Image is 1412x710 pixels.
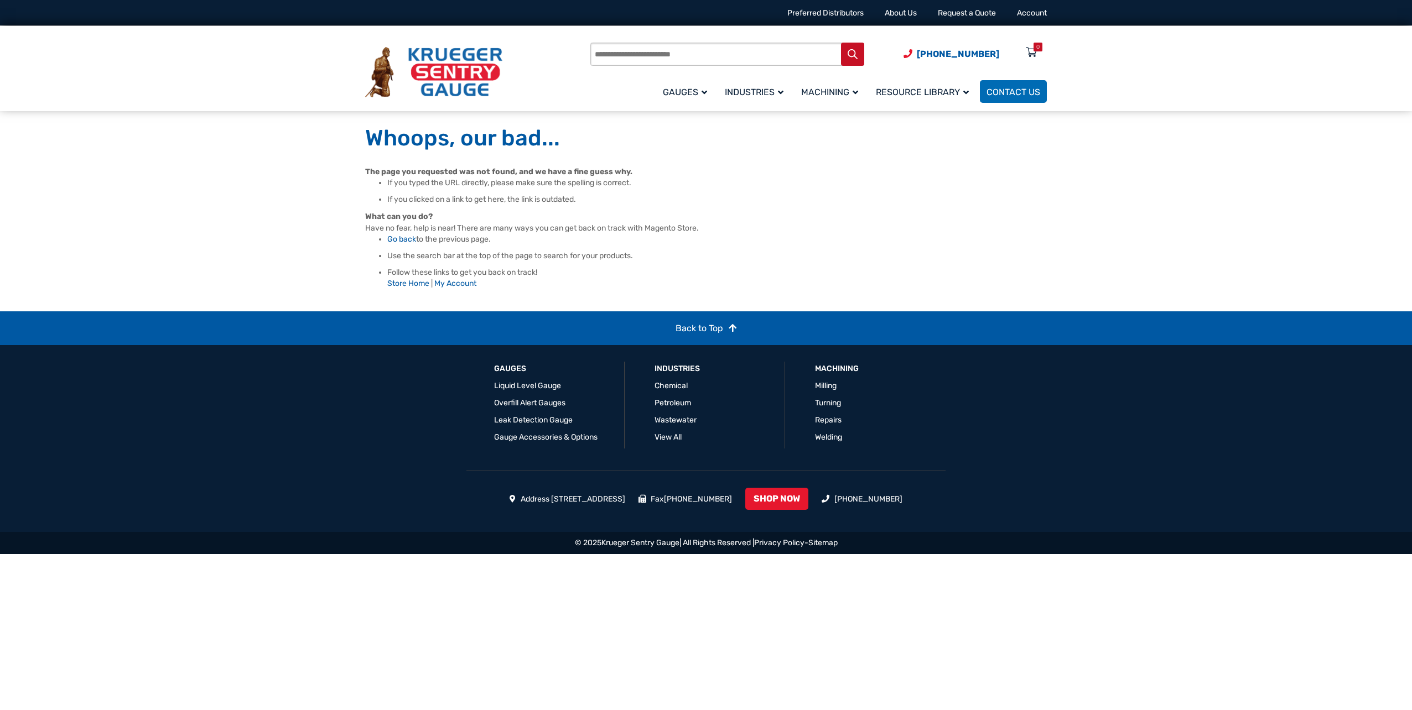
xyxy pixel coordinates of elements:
[387,177,1047,189] li: If you typed the URL directly, please make sure the spelling is correct.
[387,267,1047,289] li: Follow these links to get you back on track!
[815,432,842,442] a: Welding
[655,432,682,442] a: View All
[656,79,718,105] a: Gauges
[510,493,625,505] li: Address [STREET_ADDRESS]
[387,234,1047,245] li: to the previous page.
[365,167,632,176] strong: The page you requested was not found, and we have a fine guess why.
[434,279,476,288] a: My Account
[431,279,433,288] span: |
[601,538,679,547] a: Krueger Sentry Gauge
[815,381,837,390] a: Milling
[494,363,526,374] a: GAUGES
[885,8,917,18] a: About Us
[387,234,416,244] a: Go back
[917,49,999,59] span: [PHONE_NUMBER]
[494,398,565,408] a: Overfill Alert Gauges
[725,87,783,97] span: Industries
[638,493,733,505] li: Fax
[718,79,795,105] a: Industries
[387,194,1047,205] li: If you clicked on a link to get here, the link is outdated.
[655,363,700,374] a: Industries
[387,279,429,288] a: Store Home
[387,250,1047,262] li: Use the search bar at the top of the page to search for your products.
[815,363,859,374] a: Machining
[365,124,1047,152] h1: Whoops, our bad...
[980,80,1047,103] a: Contact Us
[494,432,598,442] a: Gauge Accessories & Options
[494,381,561,390] a: Liquid Level Gauge
[655,381,688,390] a: Chemical
[801,87,858,97] span: Machining
[815,398,841,408] a: Turning
[938,8,996,18] a: Request a Quote
[795,79,869,105] a: Machining
[904,47,999,61] a: Phone Number (920) 434-8860
[365,212,433,221] strong: What can you do?
[655,398,691,408] a: Petroleum
[754,538,804,547] a: Privacy Policy
[1017,8,1047,18] a: Account
[494,415,573,425] a: Leak Detection Gauge
[1036,43,1040,51] div: 0
[655,415,697,425] a: Wastewater
[787,8,864,18] a: Preferred Distributors
[834,494,902,504] a: [PHONE_NUMBER]
[745,488,808,510] a: SHOP NOW
[987,87,1040,97] span: Contact Us
[815,415,842,425] a: Repairs
[808,538,838,547] a: Sitemap
[365,222,1047,234] p: Have no fear, help is near! There are many ways you can get back on track with Magento Store.
[869,79,980,105] a: Resource Library
[876,87,969,97] span: Resource Library
[365,47,502,98] img: Krueger Sentry Gauge
[663,87,707,97] span: Gauges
